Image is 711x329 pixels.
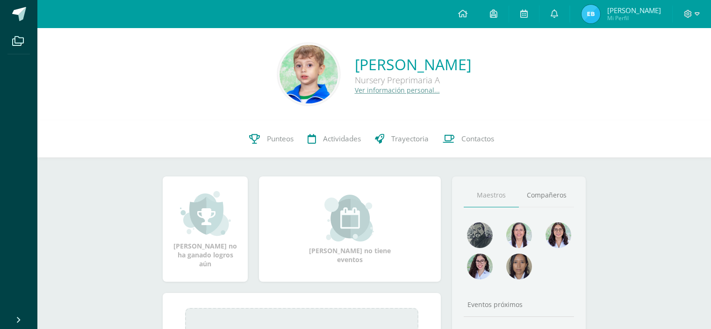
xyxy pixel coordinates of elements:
a: Actividades [301,120,368,158]
div: Nursery Preprimaria A [355,74,471,86]
img: 78f4197572b4db04b380d46154379998.png [506,222,532,248]
a: Trayectoria [368,120,436,158]
a: Contactos [436,120,501,158]
img: f44f70a6adbdcf0a6c06a725c645ba63.png [506,254,532,279]
span: Trayectoria [391,134,429,144]
span: [PERSON_NAME] [607,6,661,15]
img: 4179e05c207095638826b52d0d6e7b97.png [467,222,493,248]
div: Eventos próximos [464,300,574,309]
img: 00b7da036334ee76ab7f8b9417af3086.png [280,45,338,103]
img: e260ab4cbd49883797773f7c2242e5af.png [546,222,571,248]
div: [PERSON_NAME] no tiene eventos [303,195,397,264]
a: Compañeros [519,183,574,207]
span: Actividades [323,134,361,144]
span: Punteos [267,134,294,144]
a: Ver información personal... [355,86,440,95]
img: 6ad2d4dbe6a9b3a4a64038d8d24f4d2d.png [582,5,600,23]
a: Maestros [464,183,519,207]
div: [PERSON_NAME] no ha ganado logros aún [172,190,238,268]
a: Punteos [242,120,301,158]
span: Contactos [461,134,494,144]
img: 2e11c01efca6fc05c1d47e3b721e47b3.png [467,254,493,279]
span: Mi Perfil [607,14,661,22]
img: achievement_small.png [180,190,231,237]
a: [PERSON_NAME] [355,54,471,74]
img: event_small.png [324,195,375,241]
